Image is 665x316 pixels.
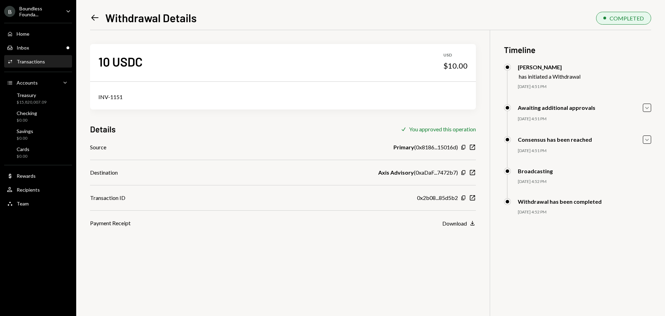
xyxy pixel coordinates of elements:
[90,143,106,151] div: Source
[518,64,580,70] div: [PERSON_NAME]
[442,220,476,227] button: Download
[98,54,143,69] div: 10 USDC
[17,59,45,64] div: Transactions
[17,187,40,193] div: Recipients
[17,117,37,123] div: $0.00
[105,11,197,25] h1: Withdrawal Details
[17,128,33,134] div: Savings
[518,179,651,185] div: [DATE] 4:52 PM
[378,168,458,177] div: ( 0xaDaF...7472b7 )
[518,148,651,154] div: [DATE] 4:51 PM
[443,52,468,58] div: USD
[17,135,33,141] div: $0.00
[4,183,72,196] a: Recipients
[90,123,116,135] h3: Details
[4,144,72,161] a: Cards$0.00
[504,44,651,55] h3: Timeline
[4,55,72,68] a: Transactions
[519,73,580,80] div: has initiated a Withdrawal
[518,84,651,90] div: [DATE] 4:51 PM
[4,108,72,125] a: Checking$0.00
[4,27,72,40] a: Home
[393,143,458,151] div: ( 0x8186...15016d )
[4,90,72,107] a: Treasury$15,820,007.09
[17,31,29,37] div: Home
[518,209,651,215] div: [DATE] 4:52 PM
[98,93,468,101] div: INV-1151
[17,99,46,105] div: $15,820,007.09
[409,126,476,132] div: You approved this operation
[610,15,644,21] div: COMPLETED
[17,153,29,159] div: $0.00
[4,76,72,89] a: Accounts
[90,168,118,177] div: Destination
[17,92,46,98] div: Treasury
[4,126,72,143] a: Savings$0.00
[442,220,467,227] div: Download
[90,219,131,227] div: Payment Receipt
[19,6,60,17] div: Boundless Founda...
[518,104,595,111] div: Awaiting additional approvals
[417,194,458,202] div: 0x2b08...85d5b2
[4,197,72,210] a: Team
[4,6,15,17] div: B
[90,194,125,202] div: Transaction ID
[17,110,37,116] div: Checking
[17,80,38,86] div: Accounts
[518,168,553,174] div: Broadcasting
[393,143,414,151] b: Primary
[378,168,414,177] b: Axis Advisory
[17,173,36,179] div: Rewards
[17,146,29,152] div: Cards
[17,201,29,207] div: Team
[518,198,602,205] div: Withdrawal has been completed
[17,45,29,51] div: Inbox
[4,169,72,182] a: Rewards
[518,116,651,122] div: [DATE] 4:51 PM
[518,136,592,143] div: Consensus has been reached
[443,61,468,71] div: $10.00
[4,41,72,54] a: Inbox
